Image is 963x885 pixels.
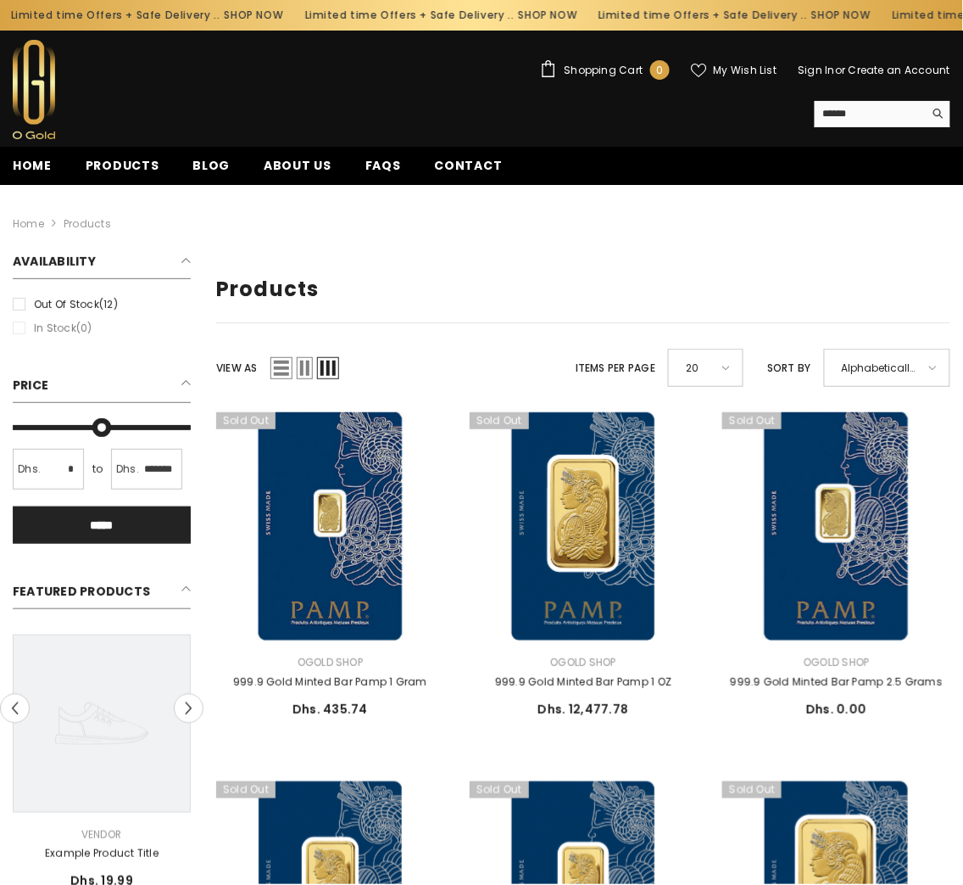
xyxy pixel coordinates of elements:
a: 999.9 Gold Minted Bar Pamp 1 OZ [470,412,698,641]
span: Sold out [216,781,276,798]
div: 20 [668,349,743,387]
a: Products [64,216,111,231]
label: Items per page [576,359,655,378]
nav: breadcrumbs [13,185,950,239]
div: Limited time Offers + Safe Delivery .. [292,2,587,29]
span: Home [13,157,52,174]
a: Ogold Shop [298,655,363,669]
label: Sort by [767,359,811,378]
a: Contact [418,156,520,185]
img: Ogold Shop [13,40,55,139]
a: 999.9 Gold Minted Bar Pamp 1 Gram [216,412,444,641]
a: Ogold Shop [804,655,869,669]
div: Alphabetically, A-Z [824,349,950,387]
span: or [835,63,845,77]
span: My Wish List [714,65,777,76]
span: 0 [656,61,663,80]
a: FAQs [348,156,418,185]
button: Next [174,694,203,724]
span: 20 [686,356,710,380]
span: Availability [13,253,96,270]
a: 999.9 Gold Minted Bar Pamp 2.5 Grams [722,412,950,641]
span: Dhs. 0.00 [806,701,867,718]
span: Blog [192,157,230,174]
label: Out of stock [13,295,191,314]
a: Create an Account [849,63,950,77]
span: to [87,460,108,479]
span: FAQs [365,157,401,174]
span: Contact [435,157,503,174]
a: Blog [175,156,247,185]
span: Dhs. [116,460,139,479]
a: 999.9 Gold Minted Bar Pamp 2.5 Grams [722,673,950,692]
summary: Search [815,101,950,127]
span: Products [86,157,159,174]
span: Dhs. [18,460,41,479]
span: Price [13,377,48,394]
span: Sold out [216,412,276,429]
div: Limited time Offers + Safe Delivery .. [587,2,881,29]
span: Sold out [470,781,529,798]
h1: Products [216,277,950,302]
span: Alphabetically, A-Z [842,356,917,380]
span: List [270,357,292,379]
a: SHOP NOW [517,6,576,25]
span: Sold out [470,412,529,429]
a: Ogold Shop [550,655,615,669]
a: Shopping Cart [540,60,669,80]
a: SHOP NOW [810,6,870,25]
span: Grid 2 [297,357,313,379]
button: Search [924,101,950,126]
a: SHOP NOW [223,6,282,25]
span: Sold out [722,412,782,429]
a: 999.9 Gold Minted Bar Pamp 1 OZ [470,673,698,692]
span: (12) [99,297,118,311]
a: My Wish List [691,63,777,78]
h2: Featured Products [13,578,191,609]
span: Grid 3 [317,357,339,379]
a: About us [247,156,348,185]
a: 999.9 Gold Minted Bar Pamp 1 Gram [216,673,444,692]
a: Products [69,156,176,185]
a: Home [13,215,44,233]
a: Sign In [798,63,835,77]
label: View as [216,359,258,378]
span: Sold out [722,781,782,798]
span: Dhs. 12,477.78 [538,701,629,718]
span: About us [264,157,331,174]
span: Dhs. 435.74 [292,701,368,718]
span: Shopping Cart [564,65,643,76]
